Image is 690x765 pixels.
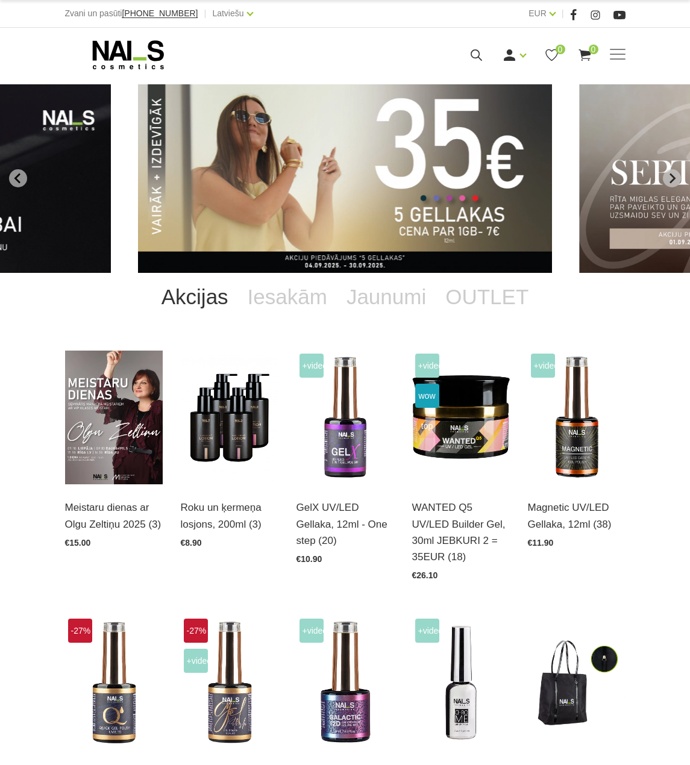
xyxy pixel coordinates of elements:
[415,414,439,438] span: top
[181,351,278,485] img: BAROJOŠS roku un ķermeņa LOSJONSBALI COCONUT barojošs roku un ķermeņa losjons paredzēts jebkura t...
[296,351,394,485] img: Trīs vienā - bāze, tonis, tops (trausliem nagiem vēlams papildus lietot bāzi). Ilgnoturīga un int...
[152,273,238,321] a: Akcijas
[412,499,510,565] a: WANTED Q5 UV/LED Builder Gel, 30ml JEBKURI 2 = 35EUR (18)
[556,45,565,54] span: 0
[138,84,552,273] li: 1 of 12
[415,619,439,643] span: +Video
[528,351,626,485] img: Ilgnoturīga gellaka, kas sastāv no metāla mikrodaļiņām, kuras īpaša magnēta ietekmē var pārvērst ...
[415,384,439,408] span: wow
[415,354,439,378] span: +Video
[122,9,198,18] a: [PHONE_NUMBER]
[181,538,202,548] span: €8.90
[184,649,208,673] span: +Video
[68,619,92,643] span: -27%
[296,499,394,549] a: GelX UV/LED Gellaka, 12ml - One step (20)
[337,273,436,321] a: Jaunumi
[528,499,626,532] a: Magnetic UV/LED Gellaka, 12ml (38)
[204,6,206,21] span: |
[436,273,538,321] a: OUTLET
[606,726,684,765] iframe: chat widget
[296,616,394,750] img: Daudzdimensionāla magnētiskā gellaka, kas satur smalkas, atstarojošas hroma daļiņas. Ar īpaša mag...
[528,616,626,750] img: Ērta, eleganta, izturīga soma ar NAI_S cosmetics logo.Izmērs: 38 x 46 x 14 cm...
[65,538,91,548] span: €15.00
[300,619,324,643] span: +Video
[412,616,510,750] img: Paredzēta hromēta jeb spoguļspīduma efekta veidošanai uz pilnas naga plātnes vai atsevišķiem diza...
[577,48,592,63] a: 0
[528,538,554,548] span: €11.90
[9,169,27,187] button: Go to last slide
[212,6,243,20] a: Latviešu
[531,354,555,378] span: +Video
[65,499,163,532] a: Meistaru dienas ar Olgu Zeltiņu 2025 (3)
[184,619,208,643] span: -27%
[589,45,598,54] span: 0
[181,499,278,532] a: Roku un ķermeņa losjons, 200ml (3)
[663,169,681,187] button: Next slide
[562,6,564,21] span: |
[544,48,559,63] a: 0
[528,6,547,20] a: EUR
[65,616,163,750] img: Ātri, ērti un vienkārši!Intensīvi pigmentēta gellaka, kas perfekti klājas arī vienā slānī, tādā v...
[412,351,510,485] img: Gels WANTED NAILS cosmetics tehniķu komanda ir radījusi gelu, kas ilgi jau ir katra meistara mekl...
[296,554,322,564] span: €10.90
[181,616,278,750] img: Ilgnoturīga, intensīvi pigmentēta gellaka. Viegli klājas, lieliski žūst, nesaraujas, neatkāpjas n...
[412,570,438,580] span: €26.10
[238,273,337,321] a: Iesakām
[300,354,324,378] span: +Video
[65,351,163,485] img: ✨ Meistaru dienas ar Olgu Zeltiņu 2025 ✨RUDENS / Seminārs manikīra meistariemLiepāja – 7. okt., v...
[65,6,198,21] div: Zvani un pasūti
[122,8,198,18] span: [PHONE_NUMBER]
